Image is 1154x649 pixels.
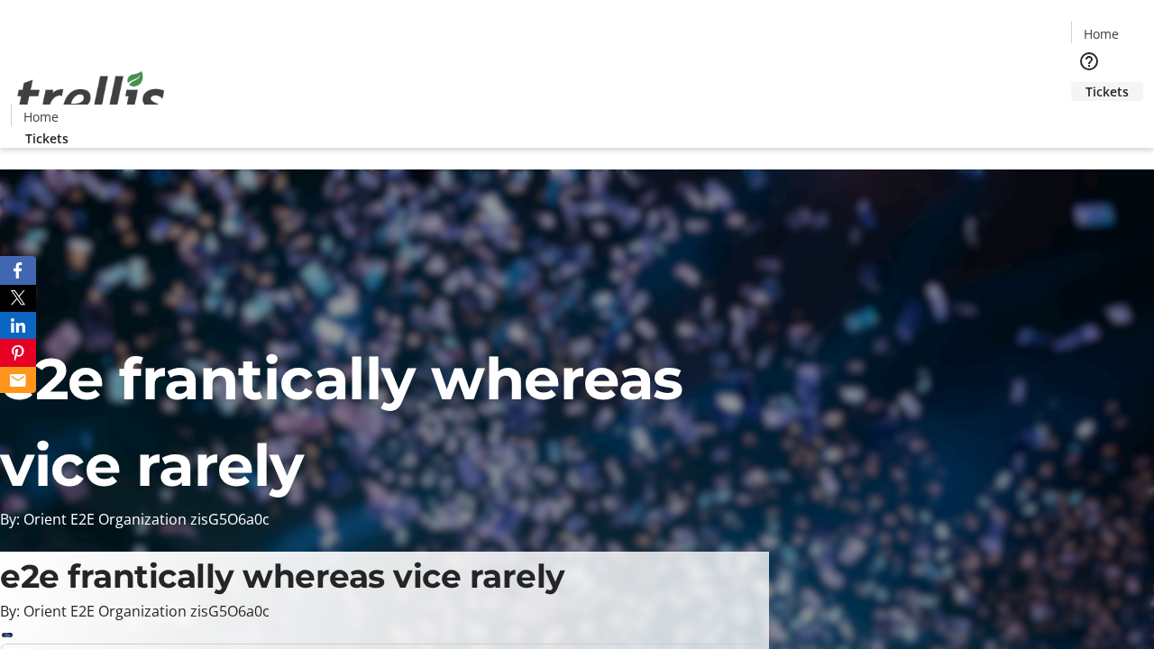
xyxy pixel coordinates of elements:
a: Home [1072,24,1130,43]
span: Tickets [1085,82,1129,101]
span: Home [23,107,59,126]
img: Orient E2E Organization zisG5O6a0c's Logo [11,51,171,142]
a: Tickets [1071,82,1143,101]
span: Tickets [25,129,69,148]
button: Help [1071,43,1107,79]
button: Cart [1071,101,1107,137]
a: Tickets [11,129,83,148]
span: Home [1084,24,1119,43]
a: Home [12,107,69,126]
